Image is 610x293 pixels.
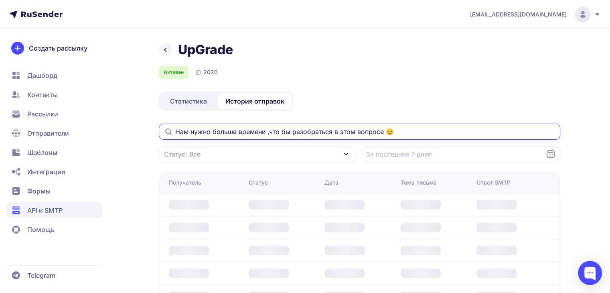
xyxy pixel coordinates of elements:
[27,271,55,280] span: Telegram
[160,93,217,109] a: Статистика
[6,267,102,283] a: Telegram
[164,69,184,75] span: Активен
[27,186,51,196] span: Формы
[363,146,560,162] input: Datepicker input
[218,93,292,109] a: История отправок
[324,179,338,187] div: Дата
[159,124,560,140] input: Поиск
[401,179,437,187] div: Тема письма
[195,67,218,77] div: ID
[27,90,58,100] span: Контакты
[170,96,207,106] span: Статистика
[203,68,218,76] span: 2020
[27,109,58,119] span: Рассылки
[27,148,57,157] span: Шаблоны
[29,43,87,53] span: Создать рассылку
[27,128,69,138] span: Отправители
[27,206,63,215] span: API и SMTP
[27,167,65,177] span: Интеграции
[169,179,201,187] div: Получатель
[476,179,511,187] div: Ответ SMTP
[225,96,284,106] span: История отправок
[178,42,233,58] h1: UpGrade
[470,10,567,18] span: [EMAIL_ADDRESS][DOMAIN_NAME]
[27,71,57,80] span: Дашборд
[249,179,268,187] div: Статус
[27,225,55,234] span: Помощь
[164,149,201,159] span: Статус: Все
